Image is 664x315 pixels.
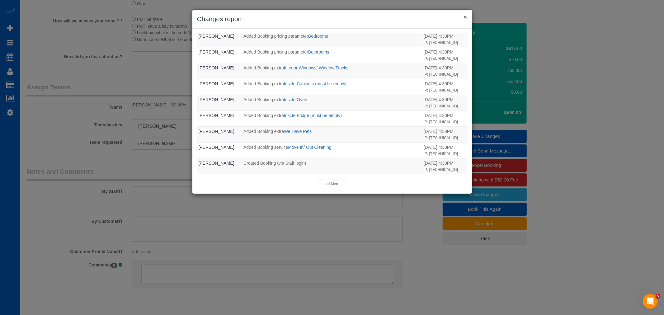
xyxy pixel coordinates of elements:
a: We Have Pets [284,129,312,134]
small: IP: [TECHNICAL_ID] [424,40,458,45]
td: When [422,63,467,79]
span: Added Booking extra [243,129,284,134]
a: Inside Cabinets (must be empty) [284,81,347,86]
a: [PERSON_NAME] [199,113,234,118]
a: [PERSON_NAME] [199,49,234,54]
sui-modal: Changes report [192,10,472,194]
td: When [422,142,467,158]
td: When [422,126,467,142]
small: IP: [TECHNICAL_ID] [424,56,458,61]
span: Added Booking extra [243,81,284,86]
span: Added Booking extra [243,97,284,102]
a: [PERSON_NAME] [199,129,234,134]
td: What [242,110,422,126]
a: Inside Oven [284,97,307,102]
td: When [422,47,467,63]
td: What [242,31,422,47]
span: Added Booking extra [243,65,284,70]
td: Who [197,142,242,158]
span: Added Booking pricing parameter [243,34,308,39]
a: [PERSON_NAME] [199,34,234,39]
td: Who [197,126,242,142]
td: Who [197,31,242,47]
small: IP: [TECHNICAL_ID] [424,104,458,108]
small: IP: [TECHNICAL_ID] [424,152,458,156]
td: What [242,158,422,174]
small: IP: [TECHNICAL_ID] [424,88,458,92]
td: Who [197,79,242,95]
td: Who [197,158,242,174]
span: Added Booking pricing parameter [243,49,308,54]
td: What [242,79,422,95]
td: When [422,110,467,126]
small: IP: [TECHNICAL_ID] [424,167,458,172]
span: 5 [656,294,661,299]
a: [PERSON_NAME] [199,145,234,150]
a: Inside Fridge (must be empty) [284,113,342,118]
td: What [242,63,422,79]
td: When [422,158,467,174]
a: Bathrooms [308,49,329,54]
small: IP: [TECHNICAL_ID] [424,136,458,140]
iframe: Intercom live chat [643,294,658,309]
a: Move In/ Out Cleaning [288,145,331,150]
a: [PERSON_NAME] [199,161,234,166]
td: What [242,95,422,110]
td: What [242,142,422,158]
td: Who [197,47,242,63]
small: IP: [TECHNICAL_ID] [424,120,458,124]
td: When [422,31,467,47]
span: Created Booking (via Staff login) [243,161,306,166]
td: Who [197,63,242,79]
a: [PERSON_NAME] [199,97,234,102]
td: Who [197,95,242,110]
a: [PERSON_NAME] [199,65,234,70]
td: When [422,95,467,110]
td: What [242,126,422,142]
td: What [242,47,422,63]
a: Interior Windows/ Window Tracks [284,65,348,70]
td: Who [197,110,242,126]
span: Added Booking service [243,145,288,150]
h3: Changes report [197,14,467,24]
span: Added Booking extra [243,113,284,118]
small: IP: [TECHNICAL_ID] [424,72,458,77]
td: When [422,79,467,95]
a: Bedrooms [308,34,328,39]
a: [PERSON_NAME] [199,81,234,86]
button: × [463,14,467,20]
